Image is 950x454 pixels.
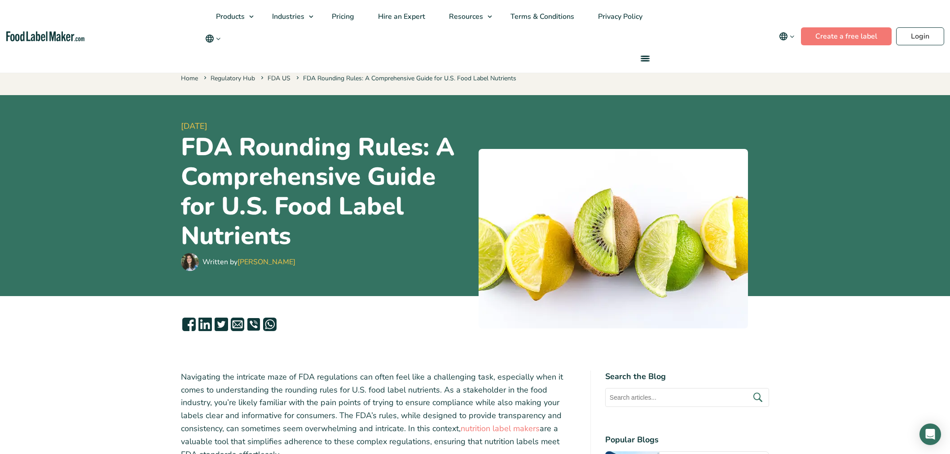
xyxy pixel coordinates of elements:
h1: FDA Rounding Rules: A Comprehensive Guide for U.S. Food Label Nutrients [181,132,471,251]
span: Products [213,12,246,22]
span: Industries [269,12,305,22]
a: Home [181,74,198,83]
div: Written by [202,257,295,267]
div: Open Intercom Messenger [919,423,941,445]
span: Privacy Policy [595,12,643,22]
h4: Popular Blogs [605,434,769,446]
h4: Search the Blog [605,371,769,383]
a: FDA US [268,74,290,83]
span: Pricing [329,12,355,22]
a: Create a free label [801,27,892,45]
span: Terms & Conditions [508,12,575,22]
input: Search articles... [605,388,769,407]
span: [DATE] [181,120,471,132]
a: [PERSON_NAME] [237,257,295,267]
a: Regulatory Hub [211,74,255,83]
a: nutrition label makers [461,423,540,434]
img: Maria Abi Hanna - Food Label Maker [181,253,199,271]
span: Resources [446,12,484,22]
span: Hire an Expert [375,12,426,22]
a: menu [630,44,659,73]
span: FDA Rounding Rules: A Comprehensive Guide for U.S. Food Label Nutrients [295,74,516,83]
a: Login [896,27,944,45]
